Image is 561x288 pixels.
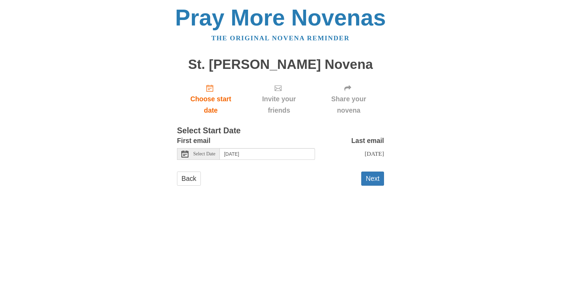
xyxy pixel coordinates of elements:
[351,135,384,146] label: Last email
[365,150,384,157] span: [DATE]
[177,135,210,146] label: First email
[177,126,384,135] h3: Select Start Date
[320,93,377,116] span: Share your novena
[177,57,384,72] h1: St. [PERSON_NAME] Novena
[184,93,238,116] span: Choose start date
[245,79,313,120] div: Click "Next" to confirm your start date first.
[177,172,201,186] a: Back
[313,79,384,120] div: Click "Next" to confirm your start date first.
[211,34,350,42] a: The original novena reminder
[175,5,386,30] a: Pray More Novenas
[361,172,384,186] button: Next
[252,93,306,116] span: Invite your friends
[193,152,215,156] span: Select Date
[177,79,245,120] a: Choose start date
